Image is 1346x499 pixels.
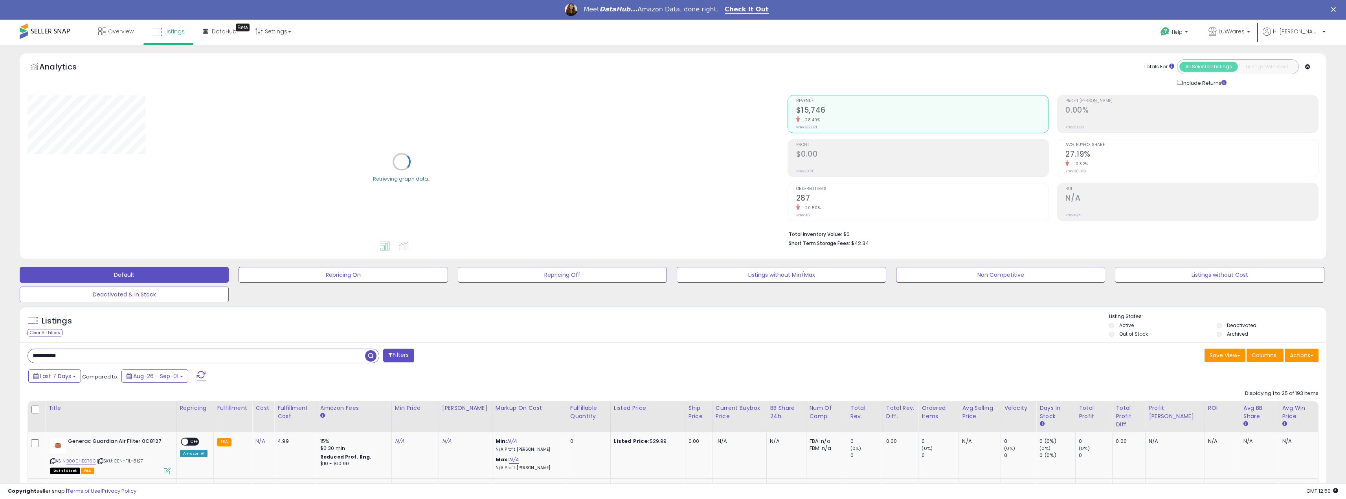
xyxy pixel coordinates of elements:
span: Avg. Buybox Share [1065,143,1318,147]
span: Listings [164,27,185,35]
small: -28.49% [800,117,821,123]
span: LuxWares [1219,27,1245,35]
button: Repricing Off [458,267,667,283]
div: 0 [850,452,883,459]
a: Listings [146,20,191,43]
div: Total Profit Diff. [1116,404,1142,429]
div: Fulfillment Cost [277,404,314,420]
div: 0 [850,438,883,445]
button: Aug-26 - Sep-01 [121,369,188,383]
button: Deactivated & In Stock [20,287,229,302]
small: FBA [217,438,231,446]
small: Prev: 0.00% [1065,125,1084,130]
button: Save View [1205,349,1245,362]
div: BB Share 24h. [770,404,802,420]
div: Num of Comp. [810,404,844,420]
div: Amazon Fees [320,404,388,412]
a: N/A [509,456,518,464]
div: N/A [1282,438,1312,445]
button: All Selected Listings [1179,62,1238,72]
span: Ordered Items [796,187,1049,191]
button: Default [20,267,229,283]
button: Listings With Cost [1238,62,1296,72]
span: | SKU: GEN-FIL-8127 [97,458,143,464]
h2: N/A [1065,194,1318,204]
div: Avg Selling Price [962,404,997,420]
div: Include Returns [1171,78,1236,87]
img: Profile image for Georgie [565,4,577,16]
div: 0 [1004,438,1036,445]
p: N/A Profit [PERSON_NAME] [496,447,561,452]
div: Ship Price [689,404,709,420]
span: Aug-26 - Sep-01 [133,372,178,380]
div: ROI [1208,404,1237,412]
h2: 27.19% [1065,150,1318,160]
label: Out of Stock [1119,331,1148,337]
small: Prev: $0.00 [796,169,815,174]
div: Min Price [395,404,435,412]
img: 31yfj3vyIuL._SL40_.jpg [50,438,66,453]
button: Actions [1285,349,1318,362]
span: FBA [81,468,94,474]
a: N/A [395,437,404,445]
p: Listing States: [1109,313,1326,320]
div: Tooltip anchor [236,24,250,31]
div: N/A [1149,438,1199,445]
div: N/A [962,438,995,445]
h2: $0.00 [796,150,1049,160]
span: Profit [796,143,1049,147]
button: Listings without Min/Max [677,267,886,283]
div: Clear All Filters [28,329,62,336]
strong: Copyright [8,487,37,495]
div: Amazon AI [180,450,208,457]
div: Avg BB Share [1243,404,1276,420]
div: 0 [1004,452,1036,459]
button: Columns [1247,349,1284,362]
h5: Analytics [39,61,92,74]
div: Ordered Items [922,404,955,420]
div: Retrieving graph data.. [373,175,430,182]
a: N/A [255,437,265,445]
span: Help [1172,29,1183,35]
button: Non Competitive [896,267,1105,283]
div: FBM: n/a [810,445,841,452]
div: $0.30 min [320,445,386,452]
div: 15% [320,438,386,445]
div: $29.99 [614,438,679,445]
div: Displaying 1 to 25 of 193 items [1245,390,1318,397]
div: 0 [570,438,604,445]
span: $42.34 [851,239,869,247]
div: Totals For [1144,63,1174,71]
label: Deactivated [1227,322,1256,329]
div: Markup on Cost [496,404,564,412]
div: 0 [922,438,959,445]
b: Max: [496,456,509,463]
a: Privacy Policy [102,487,136,495]
a: LuxWares [1203,20,1256,45]
span: Profit [PERSON_NAME] [1065,99,1318,103]
small: Avg Win Price. [1282,420,1287,428]
small: (0%) [1079,445,1090,451]
button: Last 7 Days [28,369,81,383]
div: Fulfillment [217,404,249,412]
th: The percentage added to the cost of goods (COGS) that forms the calculator for Min & Max prices. [492,401,567,432]
a: Overview [92,20,140,43]
div: 0 (0%) [1039,452,1075,459]
button: Listings without Cost [1115,267,1324,283]
small: Avg BB Share. [1243,420,1248,428]
a: B000HECT6C [66,458,96,464]
div: N/A [1243,438,1273,445]
div: 0 [922,452,959,459]
i: DataHub... [599,5,637,13]
a: Check It Out [725,5,769,14]
h5: Listings [42,316,72,327]
small: (0%) [922,445,933,451]
b: Listed Price: [614,437,650,445]
b: Generac Guardian Air Filter 0C8127 [68,438,163,447]
button: Filters [383,349,414,362]
div: Meet Amazon Data, done right. [584,5,718,13]
div: Total Rev. Diff. [886,404,915,420]
b: Total Inventory Value: [789,231,842,238]
div: Title [48,404,173,412]
label: Active [1119,322,1134,329]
